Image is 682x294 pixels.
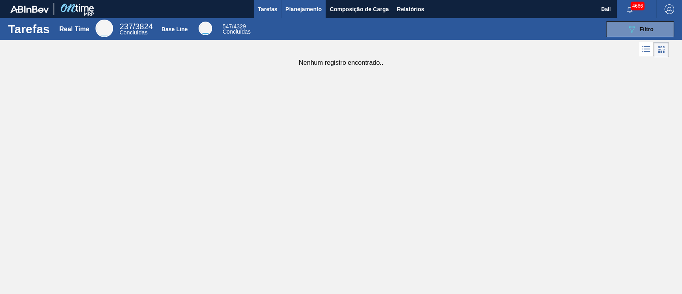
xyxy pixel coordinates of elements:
span: Planejamento [285,4,322,14]
span: Concluídas [223,28,251,35]
span: 4666 [630,2,644,10]
span: / 3824 [119,22,153,31]
div: Visão em Lista [639,42,654,57]
button: Filtro [606,21,674,37]
span: Concluídas [119,29,147,36]
h1: Tarefas [8,24,50,34]
span: 237 [119,22,133,31]
span: / 4329 [223,23,246,30]
img: Logout [664,4,674,14]
div: Base Line [199,22,212,35]
span: Filtro [640,26,654,32]
button: Notificações [617,4,642,15]
div: Real Time [95,20,113,37]
div: Base Line [223,24,251,34]
div: Real Time [119,23,153,35]
span: Composição de Carga [330,4,389,14]
div: Visão em Cards [654,42,669,57]
span: Relatórios [397,4,424,14]
img: TNhmsLtSVTkK8tSr43FrP2fwEKptu5GPRR3wAAAABJRU5ErkJggg== [10,6,49,13]
div: Base Line [161,26,188,32]
span: Tarefas [258,4,277,14]
div: Real Time [59,26,89,33]
span: 547 [223,23,232,30]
